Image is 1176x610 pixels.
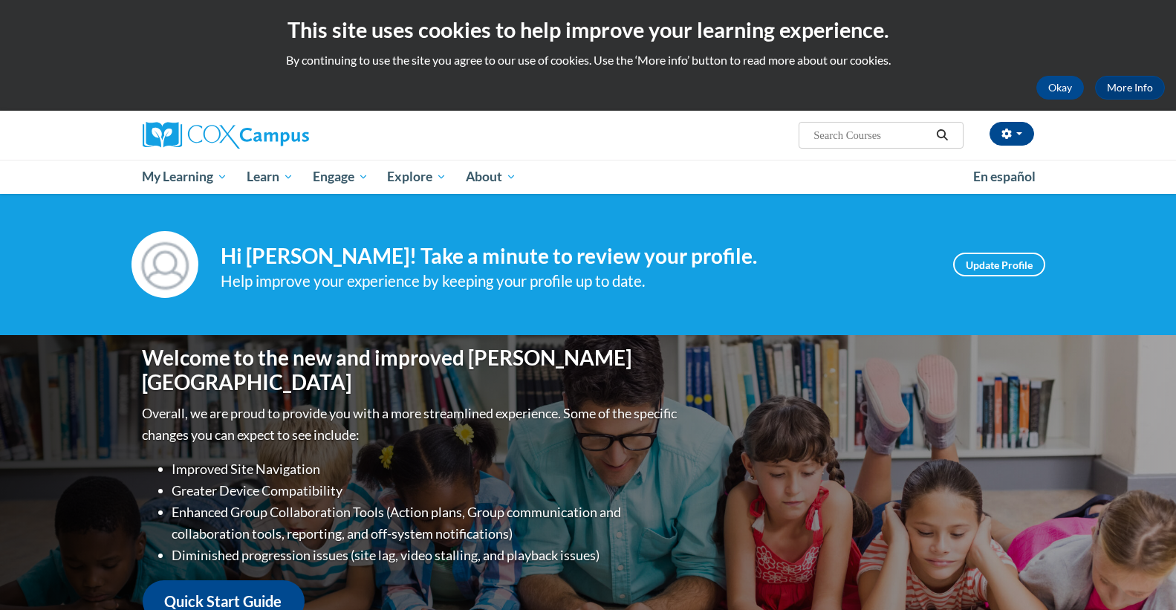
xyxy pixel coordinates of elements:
a: Update Profile [953,253,1045,276]
button: Okay [1036,76,1084,100]
li: Greater Device Compatibility [172,480,681,502]
a: Cox Campus [143,122,425,149]
span: About [466,168,516,186]
a: En español [964,161,1045,192]
span: My Learning [142,168,227,186]
iframe: Button to launch messaging window [1117,551,1164,598]
p: Overall, we are proud to provide you with a more streamlined experience. Some of the specific cha... [143,403,681,446]
div: Main menu [120,160,1056,194]
a: Learn [237,160,303,194]
h1: Welcome to the new and improved [PERSON_NAME][GEOGRAPHIC_DATA] [143,345,681,395]
h4: Hi [PERSON_NAME]! Take a minute to review your profile. [221,244,931,269]
span: En español [973,169,1036,184]
a: About [456,160,526,194]
button: Account Settings [990,122,1034,146]
a: My Learning [133,160,238,194]
span: Explore [387,168,446,186]
img: Cox Campus [143,122,309,149]
p: By continuing to use the site you agree to our use of cookies. Use the ‘More info’ button to read... [11,52,1165,68]
input: Search Courses [812,126,931,144]
span: Learn [247,168,293,186]
li: Diminished progression issues (site lag, video stalling, and playback issues) [172,545,681,566]
img: Profile Image [131,231,198,298]
li: Enhanced Group Collaboration Tools (Action plans, Group communication and collaboration tools, re... [172,502,681,545]
li: Improved Site Navigation [172,458,681,480]
button: Search [931,126,953,144]
div: Help improve your experience by keeping your profile up to date. [221,269,931,293]
a: Engage [303,160,378,194]
a: Explore [377,160,456,194]
h2: This site uses cookies to help improve your learning experience. [11,15,1165,45]
span: Engage [313,168,368,186]
a: More Info [1095,76,1165,100]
